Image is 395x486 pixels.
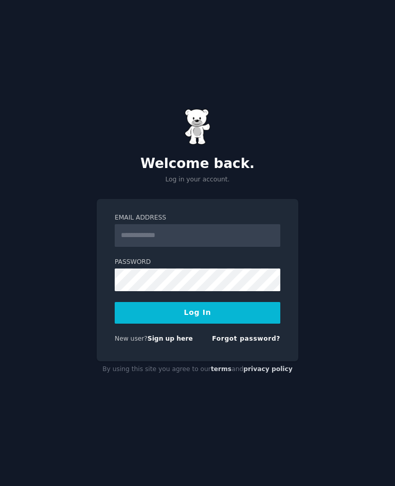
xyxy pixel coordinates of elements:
p: Log in your account. [97,175,298,185]
a: terms [211,365,231,373]
span: New user? [115,335,148,342]
a: Forgot password? [212,335,280,342]
div: By using this site you agree to our and [97,361,298,378]
a: privacy policy [243,365,293,373]
a: Sign up here [148,335,193,342]
h2: Welcome back. [97,156,298,172]
label: Email Address [115,213,280,223]
button: Log In [115,302,280,324]
img: Gummy Bear [185,109,210,145]
label: Password [115,258,280,267]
